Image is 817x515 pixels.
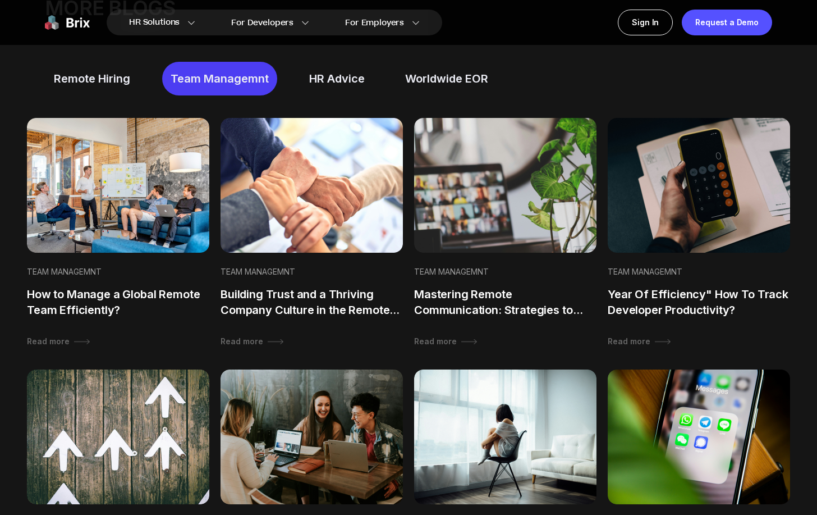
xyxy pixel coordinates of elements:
[221,336,263,347] div: Read more
[221,266,403,277] div: Team Managemnt
[414,336,457,347] div: Read more
[396,62,497,95] div: Worldwide EOR
[414,286,596,318] div: Mastering Remote Communication: Strategies to Overcome Barriers and Enhance Collaboration
[27,266,209,277] div: Team Managemnt
[27,286,209,318] div: How to Manage a Global Remote Team Efficiently?
[129,13,180,31] span: HR Solutions
[300,62,374,95] div: HR Advice
[45,62,139,95] div: Remote Hiring
[231,17,293,29] span: For Developers
[608,336,650,347] div: Read more
[618,10,673,35] a: Sign In
[608,286,790,318] div: Year Of Efficiency" How To Track Developer Productivity?
[345,17,404,29] span: For Employers
[608,266,790,277] div: Team Managemnt
[27,336,70,347] div: Read more
[221,286,403,318] div: Building Trust and a Thriving Company Culture in the Remote Work Era
[414,266,596,277] div: Team Managemnt
[682,10,772,35] a: Request a Demo
[162,62,278,95] div: Team Managemnt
